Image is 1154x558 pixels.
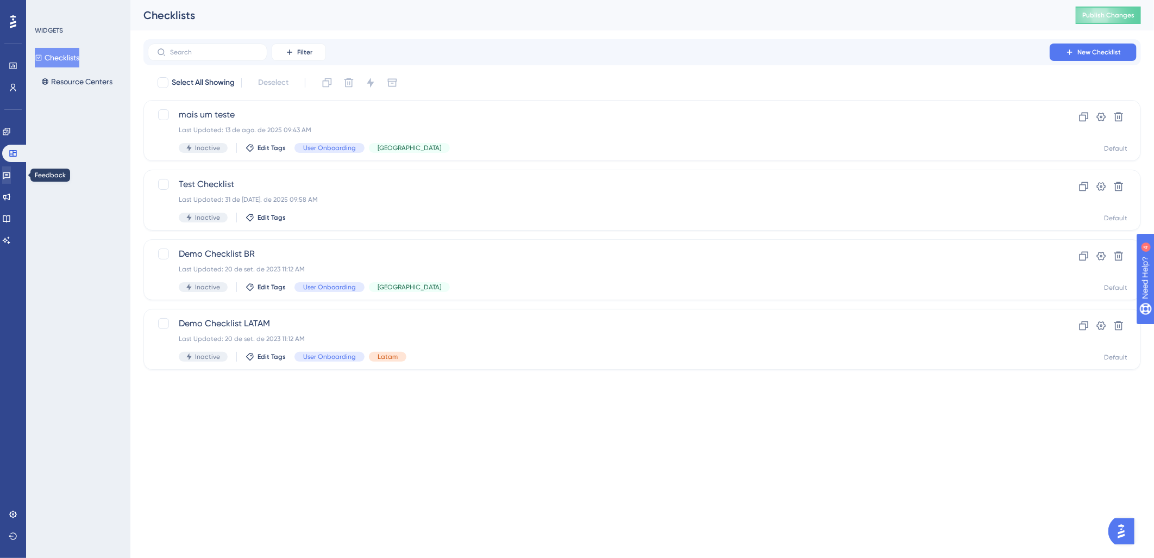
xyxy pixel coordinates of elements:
[272,44,326,61] button: Filter
[246,352,286,361] button: Edit Tags
[179,178,1019,191] span: Test Checklist
[26,3,68,16] span: Need Help?
[297,48,312,57] span: Filter
[35,48,79,67] button: Checklists
[303,283,356,292] span: User Onboarding
[179,126,1019,134] div: Last Updated: 13 de ago. de 2025 09:43 AM
[1082,11,1134,20] span: Publish Changes
[1077,48,1121,57] span: New Checklist
[143,8,1049,23] div: Checklists
[195,352,220,361] span: Inactive
[246,144,286,152] button: Edit Tags
[246,213,286,222] button: Edit Tags
[35,72,119,91] button: Resource Centers
[75,5,78,14] div: 4
[378,144,441,152] span: [GEOGRAPHIC_DATA]
[258,76,288,89] span: Deselect
[258,213,286,222] span: Edit Tags
[170,48,258,56] input: Search
[35,26,63,35] div: WIDGETS
[303,352,356,361] span: User Onboarding
[378,283,441,292] span: [GEOGRAPHIC_DATA]
[1050,44,1137,61] button: New Checklist
[1104,353,1127,362] div: Default
[179,265,1019,274] div: Last Updated: 20 de set. de 2023 11:12 AM
[195,283,220,292] span: Inactive
[179,334,1019,343] div: Last Updated: 20 de set. de 2023 11:12 AM
[1108,515,1141,548] iframe: UserGuiding AI Assistant Launcher
[172,76,235,89] span: Select All Showing
[378,352,398,361] span: Latam
[1104,283,1127,292] div: Default
[303,144,356,152] span: User Onboarding
[248,73,298,92] button: Deselect
[258,352,286,361] span: Edit Tags
[179,108,1019,121] span: mais um teste
[246,283,286,292] button: Edit Tags
[1104,214,1127,222] div: Default
[179,317,1019,330] span: Demo Checklist LATAM
[195,144,220,152] span: Inactive
[179,195,1019,204] div: Last Updated: 31 de [DATE]. de 2025 09:58 AM
[258,283,286,292] span: Edit Tags
[195,213,220,222] span: Inactive
[179,247,1019,261] span: Demo Checklist BR
[258,144,286,152] span: Edit Tags
[1104,144,1127,153] div: Default
[1076,7,1141,24] button: Publish Changes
